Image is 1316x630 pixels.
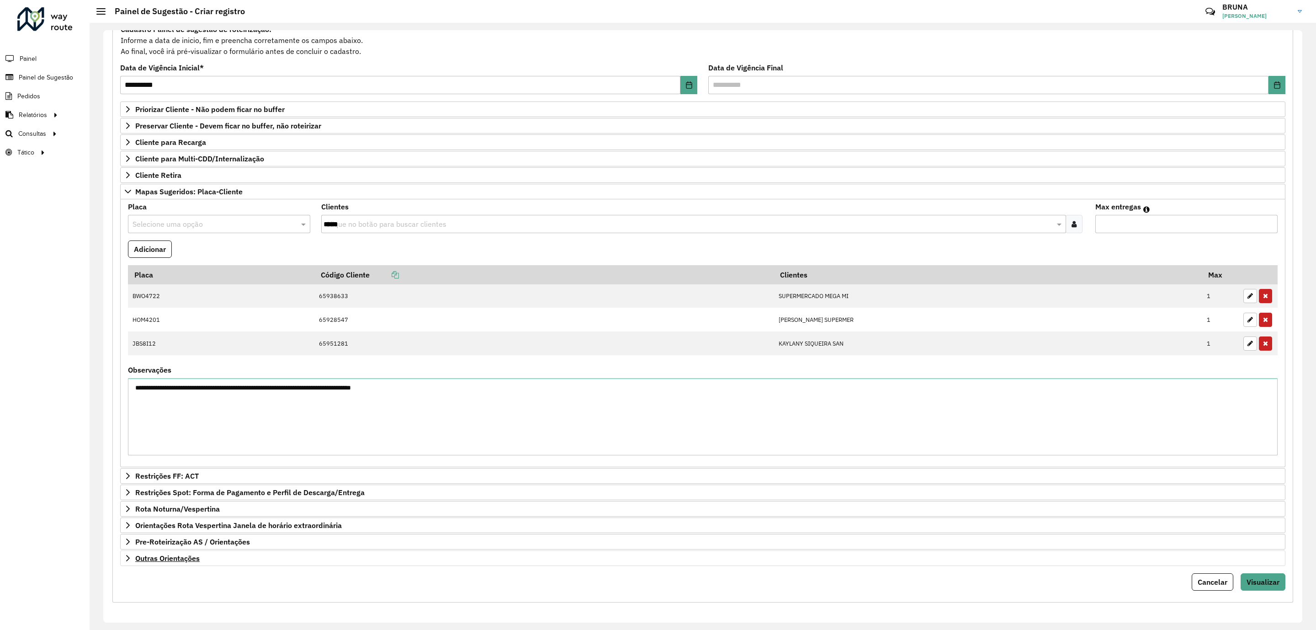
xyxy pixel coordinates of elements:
label: Max entregas [1095,201,1141,212]
div: Informe a data de inicio, fim e preencha corretamente os campos abaixo. Ao final, você irá pré-vi... [120,23,1285,57]
a: Preservar Cliente - Devem ficar no buffer, não roteirizar [120,118,1285,133]
label: Placa [128,201,147,212]
span: Pre-Roteirização AS / Orientações [135,538,250,545]
span: Outras Orientações [135,555,200,562]
span: Tático [17,148,34,157]
a: Restrições FF: ACT [120,468,1285,484]
span: Cliente para Recarga [135,139,206,146]
span: Mapas Sugeridos: Placa-Cliente [135,188,243,195]
a: Cliente Retira [120,167,1285,183]
span: Cliente Retira [135,171,181,179]
span: Painel de Sugestão [19,73,73,82]
a: Cliente para Multi-CDD/Internalização [120,151,1285,166]
a: Mapas Sugeridos: Placa-Cliente [120,184,1285,199]
td: 1 [1202,331,1239,355]
span: Pedidos [17,91,40,101]
span: Relatórios [19,110,47,120]
th: Max [1202,265,1239,284]
strong: Cadastro Painel de sugestão de roteirização: [121,25,271,34]
h3: BRUNA [1222,3,1291,11]
th: Clientes [774,265,1202,284]
span: Painel [20,54,37,64]
td: JBS8I12 [128,331,314,355]
span: Rota Noturna/Vespertina [135,505,220,513]
a: Copiar [370,270,399,279]
td: 1 [1202,284,1239,308]
th: Código Cliente [314,265,774,284]
a: Cliente para Recarga [120,134,1285,150]
th: Placa [128,265,314,284]
button: Visualizar [1241,573,1285,591]
td: [PERSON_NAME] SUPERMER [774,308,1202,331]
span: Cancelar [1198,577,1227,587]
span: Visualizar [1247,577,1279,587]
label: Observações [128,364,171,375]
td: 65951281 [314,331,774,355]
a: Rota Noturna/Vespertina [120,501,1285,517]
a: Restrições Spot: Forma de Pagamento e Perfil de Descarga/Entrega [120,485,1285,500]
span: Restrições FF: ACT [135,472,199,480]
td: 65938633 [314,284,774,308]
span: Preservar Cliente - Devem ficar no buffer, não roteirizar [135,122,321,129]
div: Mapas Sugeridos: Placa-Cliente [120,199,1285,468]
span: Orientações Rota Vespertina Janela de horário extraordinária [135,522,342,529]
button: Choose Date [680,76,697,94]
td: BWO4722 [128,284,314,308]
span: Restrições Spot: Forma de Pagamento e Perfil de Descarga/Entrega [135,489,365,496]
td: KAYLANY SIQUEIRA SAN [774,331,1202,355]
label: Data de Vigência Final [708,62,783,73]
em: Máximo de clientes que serão colocados na mesma rota com os clientes informados [1143,206,1150,213]
label: Clientes [321,201,349,212]
td: SUPERMERCADO MEGA MI [774,284,1202,308]
a: Priorizar Cliente - Não podem ficar no buffer [120,101,1285,117]
button: Adicionar [128,240,172,258]
a: Contato Rápido [1200,2,1220,21]
a: Outras Orientações [120,550,1285,566]
a: Pre-Roteirização AS / Orientações [120,534,1285,550]
button: Choose Date [1268,76,1285,94]
span: [PERSON_NAME] [1222,12,1291,20]
td: 65928547 [314,308,774,331]
span: Consultas [18,129,46,139]
h2: Painel de Sugestão - Criar registro [106,6,245,16]
button: Cancelar [1192,573,1233,591]
td: 1 [1202,308,1239,331]
span: Cliente para Multi-CDD/Internalização [135,155,264,162]
td: HOM4201 [128,308,314,331]
span: Priorizar Cliente - Não podem ficar no buffer [135,106,285,113]
label: Data de Vigência Inicial [120,62,204,73]
a: Orientações Rota Vespertina Janela de horário extraordinária [120,518,1285,533]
